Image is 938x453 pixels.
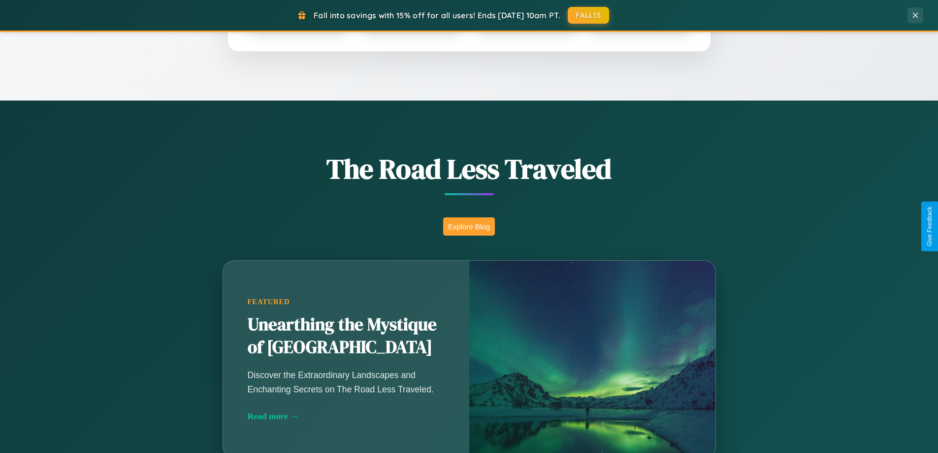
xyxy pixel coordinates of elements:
button: Explore Blog [443,217,495,236]
span: Fall into savings with 15% off for all users! Ends [DATE] 10am PT. [314,10,560,20]
p: Discover the Extraordinary Landscapes and Enchanting Secrets on The Road Less Traveled. [248,368,445,396]
div: Give Feedback [926,207,933,246]
h1: The Road Less Traveled [174,150,765,188]
div: Featured [248,298,445,306]
div: Read more → [248,411,445,421]
h2: Unearthing the Mystique of [GEOGRAPHIC_DATA] [248,314,445,359]
button: FALL15 [568,7,609,24]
